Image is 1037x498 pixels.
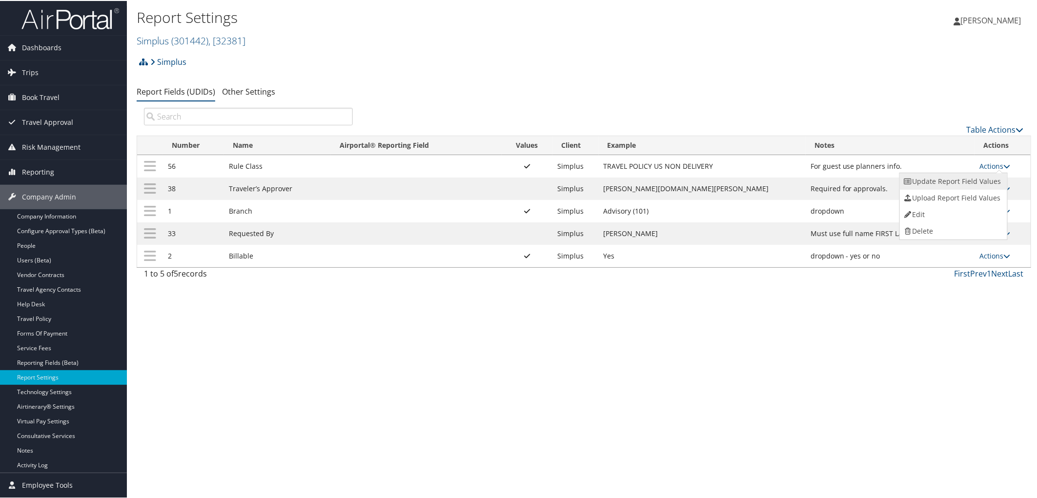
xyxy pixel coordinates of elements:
[163,135,224,154] th: Number
[975,135,1031,154] th: Actions
[224,135,331,154] th: Name
[137,33,245,46] a: Simplus
[987,267,992,278] a: 1
[224,244,331,266] td: Billable
[806,221,975,244] td: Must use full name FIRST LAST
[806,244,975,266] td: dropdown - yes or no
[331,135,502,154] th: Airportal&reg; Reporting Field
[552,244,599,266] td: Simplus
[137,135,163,154] th: : activate to sort column descending
[900,205,1005,222] a: Edit
[22,184,76,208] span: Company Admin
[224,221,331,244] td: Requested By
[900,222,1005,239] a: Delete
[552,154,599,177] td: Simplus
[208,33,245,46] span: , [ 32381 ]
[163,199,224,221] td: 1
[174,267,178,278] span: 5
[22,109,73,134] span: Travel Approval
[171,33,208,46] span: ( 301442 )
[599,135,806,154] th: Example
[502,135,552,154] th: Values
[806,199,975,221] td: dropdown
[955,267,971,278] a: First
[224,177,331,199] td: Traveler’s Approver
[552,221,599,244] td: Simplus
[1009,267,1024,278] a: Last
[900,172,1005,189] a: Update Report Field Values
[163,177,224,199] td: 38
[150,51,186,71] a: Simplus
[22,134,81,159] span: Risk Management
[599,177,806,199] td: [PERSON_NAME][DOMAIN_NAME][PERSON_NAME]
[971,267,987,278] a: Prev
[224,199,331,221] td: Branch
[137,6,733,27] h1: Report Settings
[806,135,975,154] th: Notes
[979,250,1010,259] a: Actions
[163,154,224,177] td: 56
[163,244,224,266] td: 2
[979,160,1010,170] a: Actions
[552,177,599,199] td: Simplus
[22,35,61,59] span: Dashboards
[163,221,224,244] td: 33
[599,244,806,266] td: Yes
[22,60,39,84] span: Trips
[806,154,975,177] td: For guest use planners info.
[222,85,275,96] a: Other Settings
[900,189,1005,205] a: Upload Report Field Values
[599,199,806,221] td: Advisory (101)
[144,107,353,124] input: Search
[552,199,599,221] td: Simplus
[992,267,1009,278] a: Next
[599,221,806,244] td: [PERSON_NAME]
[961,14,1021,25] span: [PERSON_NAME]
[806,177,975,199] td: Required for approvals.
[967,123,1024,134] a: Table Actions
[21,6,119,29] img: airportal-logo.png
[137,85,215,96] a: Report Fields (UDIDs)
[954,5,1031,34] a: [PERSON_NAME]
[599,154,806,177] td: TRAVEL POLICY US NON DELIVERY
[22,84,60,109] span: Book Travel
[144,267,353,283] div: 1 to 5 of records
[552,135,599,154] th: Client
[22,159,54,183] span: Reporting
[224,154,331,177] td: Rule Class
[22,472,73,497] span: Employee Tools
